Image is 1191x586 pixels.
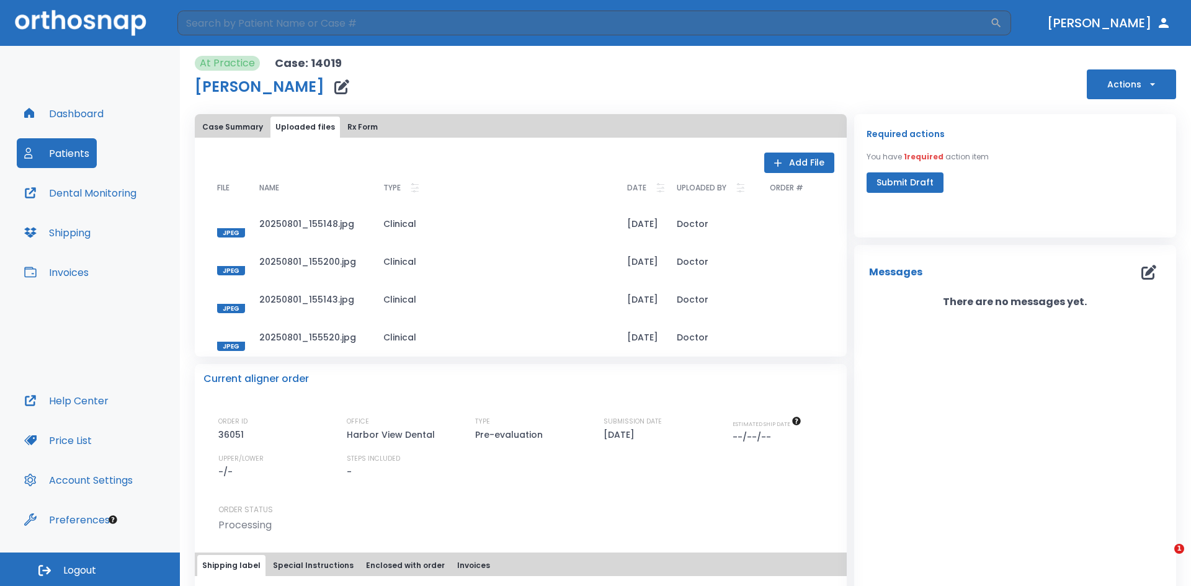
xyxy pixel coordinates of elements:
p: At Practice [200,56,255,71]
td: 20250801_155143.jpg [249,280,373,318]
p: 36051 [218,427,248,442]
button: Price List [17,425,99,455]
div: tabs [197,117,844,138]
td: Clinical [373,318,617,356]
button: Rx Form [342,117,383,138]
button: Dashboard [17,99,111,128]
td: Clinical [373,242,617,280]
span: JPEG [217,342,245,351]
div: Tooltip anchor [107,514,118,525]
p: ORDER ID [218,416,248,427]
td: Doctor [667,205,760,242]
button: Shipping [17,218,98,247]
td: 20250801_155200.jpg [249,242,373,280]
p: TYPE [383,180,401,195]
td: Doctor [667,242,760,280]
td: Clinical [373,280,617,318]
button: Patients [17,138,97,168]
p: Case: 14019 [275,56,342,71]
input: Search by Patient Name or Case # [177,11,990,35]
span: 1 [1174,544,1184,554]
button: Invoices [452,555,495,576]
p: Current aligner order [203,371,309,386]
span: 1 required [904,151,943,162]
span: The date will be available after approving treatment plan [733,420,801,428]
span: FILE [217,184,230,192]
img: Orthosnap [15,10,146,35]
button: Account Settings [17,465,140,495]
p: -/- [218,464,237,479]
button: Shipping label [197,555,265,576]
td: Doctor [667,318,760,356]
p: There are no messages yet. [854,295,1176,309]
p: Required actions [867,127,945,141]
p: TYPE [475,416,490,427]
p: STEPS INCLUDED [347,453,400,464]
button: Add File [764,153,834,173]
p: ORDER # [770,180,803,195]
p: ORDER STATUS [218,504,838,515]
span: JPEG [217,304,245,313]
p: Messages [869,265,922,280]
div: tabs [197,555,844,576]
button: Help Center [17,386,116,415]
button: Submit Draft [867,172,943,193]
td: [DATE] [617,242,667,280]
button: [PERSON_NAME] [1042,12,1176,34]
p: DATE [627,180,646,195]
td: Doctor [667,280,760,318]
button: Invoices [17,257,96,287]
td: [DATE] [617,205,667,242]
p: UPLOADED BY [677,180,726,195]
button: Special Instructions [268,555,359,576]
p: You have action item [867,151,989,162]
span: NAME [259,184,279,192]
p: - [347,464,352,479]
p: Pre-evaluation [475,427,547,442]
span: Logout [63,564,96,577]
button: Dental Monitoring [17,178,144,208]
p: SUBMISSION DATE [604,416,662,427]
p: OFFICE [347,416,369,427]
button: Actions [1087,69,1176,99]
button: Uploaded files [270,117,340,138]
button: Enclosed with order [361,555,450,576]
p: UPPER/LOWER [218,453,264,464]
button: Preferences [17,505,117,535]
p: Harbor View Dental [347,427,439,442]
td: [DATE] [617,318,667,356]
span: JPEG [217,266,245,275]
td: 20250801_155148.jpg [249,205,373,242]
button: Case Summary [197,117,268,138]
p: --/--/-- [733,430,775,445]
p: Processing [218,518,272,533]
td: [DATE] [617,280,667,318]
iframe: Intercom live chat [1149,544,1179,574]
span: JPEG [217,228,245,238]
td: Clinical [373,205,617,242]
td: 20250801_155520.jpg [249,318,373,356]
h1: [PERSON_NAME] [195,79,324,94]
p: [DATE] [604,427,639,442]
